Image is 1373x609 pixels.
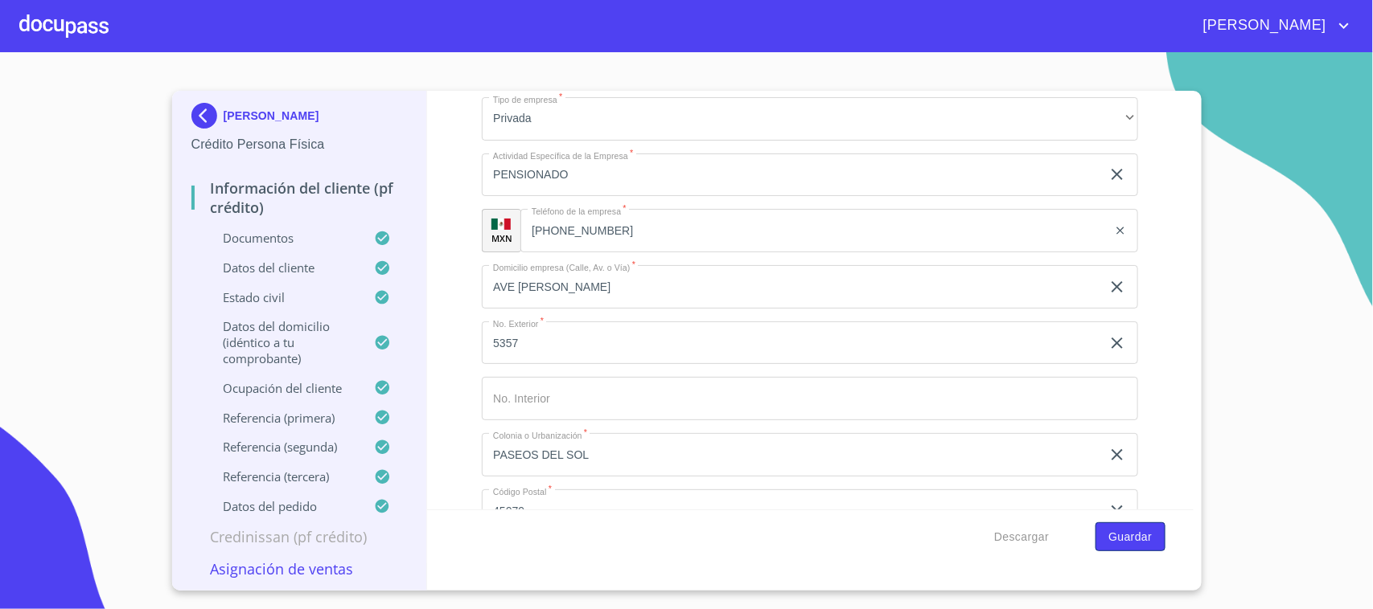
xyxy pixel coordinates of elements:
[994,527,1049,547] span: Descargar
[191,468,375,484] p: Referencia (tercera)
[491,232,512,244] p: MXN
[191,178,408,217] p: Información del cliente (PF crédito)
[1096,522,1165,552] button: Guardar
[1108,165,1127,184] button: clear input
[191,559,408,578] p: Asignación de Ventas
[191,260,375,276] p: Datos del cliente
[1108,445,1127,464] button: clear input
[224,109,319,122] p: [PERSON_NAME]
[1108,527,1152,547] span: Guardar
[191,318,375,366] p: Datos del domicilio (idéntico a tu comprobante)
[191,230,375,246] p: Documentos
[1108,501,1127,521] button: clear input
[988,522,1055,552] button: Descargar
[191,103,224,129] img: Docupass spot blue
[191,439,375,455] p: Referencia (segunda)
[191,498,375,514] p: Datos del pedido
[1191,13,1354,39] button: account of current user
[191,380,375,396] p: Ocupación del Cliente
[1191,13,1334,39] span: [PERSON_NAME]
[191,410,375,426] p: Referencia (primera)
[191,527,408,546] p: Credinissan (PF crédito)
[1108,333,1127,353] button: clear input
[191,135,408,154] p: Crédito Persona Física
[191,289,375,305] p: Estado Civil
[1108,277,1127,296] button: clear input
[1114,224,1127,237] button: clear input
[482,97,1138,141] div: Privada
[491,219,511,230] img: R93DlvwvvjP9fbrDwZeCRYBHk45OWMq+AAOlFVsxT89f82nwPLnD58IP7+ANJEaWYhP0Tx8kkA0WlQMPQsAAgwAOmBj20AXj6...
[191,103,408,135] div: [PERSON_NAME]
